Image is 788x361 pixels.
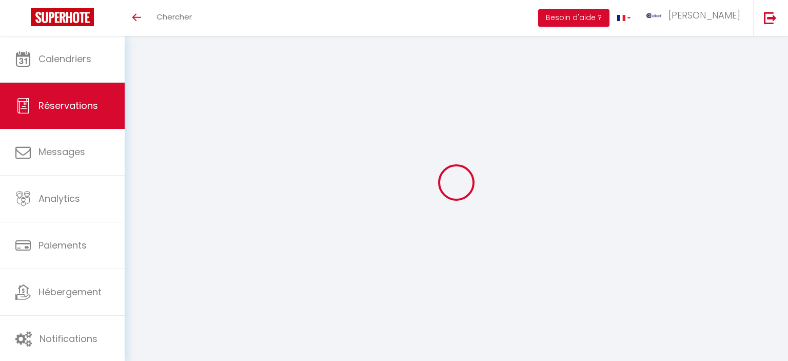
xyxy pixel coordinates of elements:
[31,8,94,26] img: Super Booking
[38,239,87,252] span: Paiements
[38,286,102,298] span: Hébergement
[38,52,91,65] span: Calendriers
[38,99,98,112] span: Réservations
[646,13,662,18] img: ...
[668,9,740,22] span: [PERSON_NAME]
[156,11,192,22] span: Chercher
[38,192,80,205] span: Analytics
[764,11,777,24] img: logout
[538,9,609,27] button: Besoin d'aide ?
[40,332,97,345] span: Notifications
[38,145,85,158] span: Messages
